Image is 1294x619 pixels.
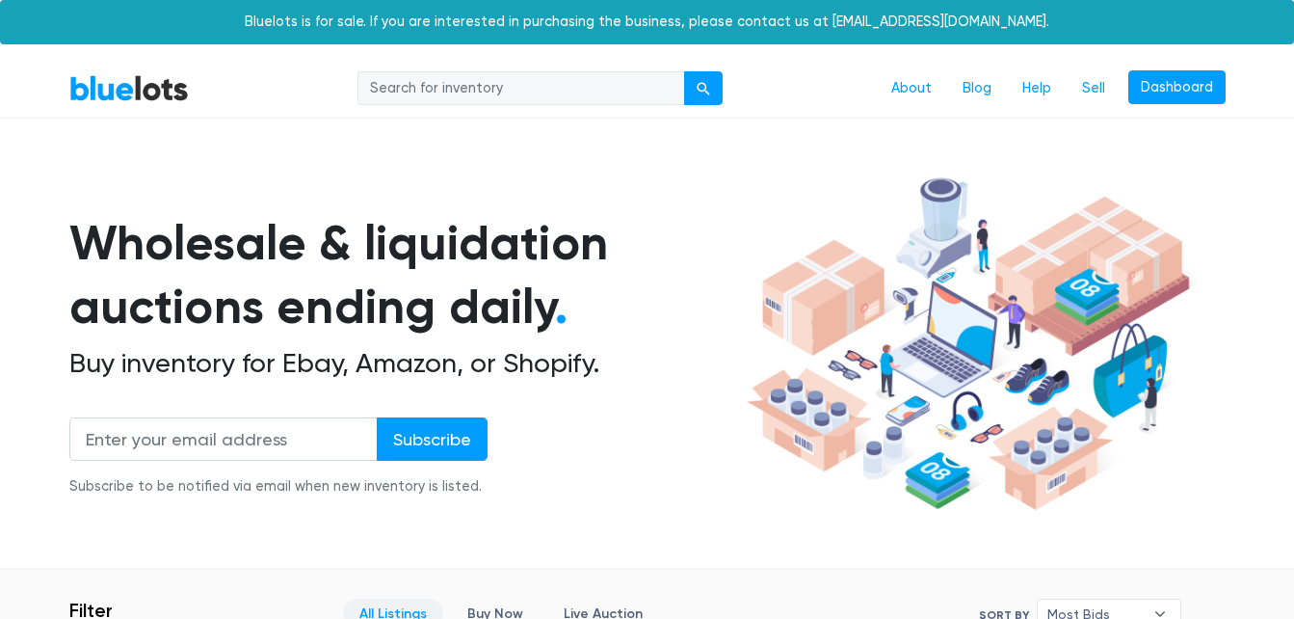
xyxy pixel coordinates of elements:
[555,278,568,336] span: .
[357,71,685,106] input: Search for inventory
[1007,70,1067,107] a: Help
[69,476,488,498] div: Subscribe to be notified via email when new inventory is listed.
[876,70,947,107] a: About
[69,347,740,380] h2: Buy inventory for Ebay, Amazon, or Shopify.
[69,417,378,461] input: Enter your email address
[740,169,1197,520] img: hero-ee84e7d0318cb26816c560f6b4441b76977f77a177738b4e94f68c95b2b83dbb.png
[1128,70,1226,105] a: Dashboard
[377,417,488,461] input: Subscribe
[1067,70,1121,107] a: Sell
[69,211,740,339] h1: Wholesale & liquidation auctions ending daily
[69,74,189,102] a: BlueLots
[947,70,1007,107] a: Blog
